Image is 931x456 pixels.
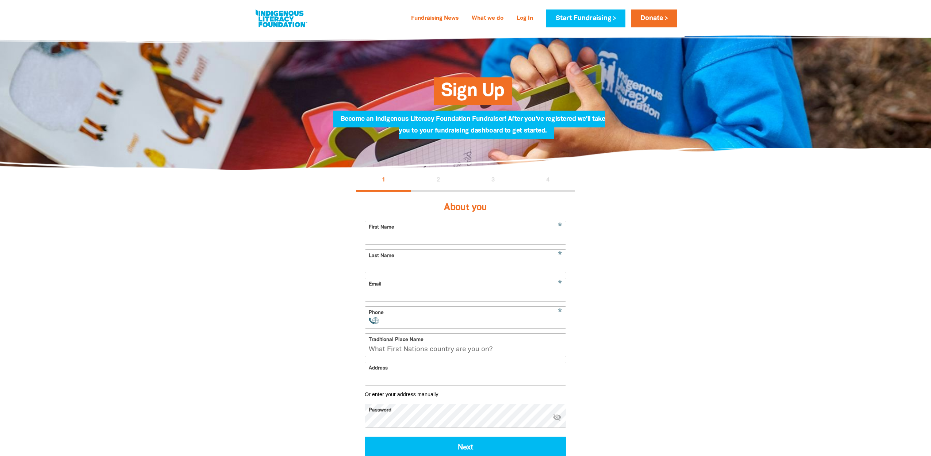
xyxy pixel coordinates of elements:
[467,13,508,24] a: What we do
[341,116,605,139] span: Become an Indigenous Literacy Foundation Fundraiser! After you've registered we'll take you to yo...
[631,9,677,27] a: Donate
[546,9,625,27] a: Start Fundraising
[553,413,562,421] i: Hide password
[365,334,566,357] input: What First Nations country are you on?
[407,13,463,24] a: Fundraising News
[558,309,562,317] i: Required
[512,13,537,24] a: Log In
[441,83,505,105] span: Sign Up
[365,200,566,215] h3: About you
[365,391,566,397] button: Or enter your address manually
[553,413,562,422] button: visibility_off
